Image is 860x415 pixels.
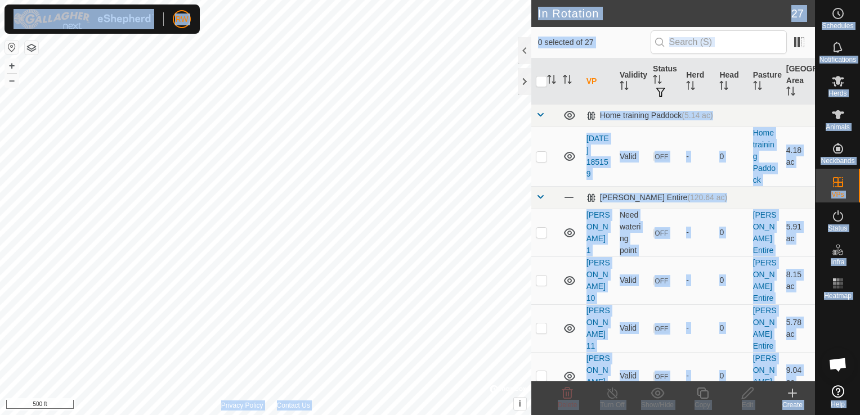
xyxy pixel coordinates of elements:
[824,292,852,299] span: Heatmap
[25,41,38,55] button: Map Layers
[680,400,725,410] div: Copy
[586,306,610,350] a: [PERSON_NAME] 11
[651,30,787,54] input: Search (S)
[538,7,791,20] h2: In Rotation
[686,83,695,92] p-sorticon: Activate to sort
[715,304,748,352] td: 0
[682,58,715,105] th: Herd
[831,401,845,408] span: Help
[687,193,727,202] span: (120.64 ac)
[686,274,710,286] div: -
[653,324,670,333] span: OFF
[558,401,577,409] span: Delete
[821,157,854,164] span: Neckbands
[715,58,748,105] th: Head
[615,352,648,400] td: Valid
[620,83,629,92] p-sorticon: Activate to sort
[586,354,610,398] a: [PERSON_NAME] 12
[753,354,777,398] a: [PERSON_NAME] Entire
[519,399,521,408] span: i
[653,228,670,238] span: OFF
[538,37,651,48] span: 0 selected of 27
[586,258,610,303] a: [PERSON_NAME] 10
[816,381,860,412] a: Help
[791,5,804,22] span: 27
[770,400,815,410] div: Create
[615,304,648,352] td: Valid
[586,193,727,202] div: [PERSON_NAME] Entire
[782,127,815,186] td: 4.18 ac
[828,90,846,97] span: Herds
[826,124,850,130] span: Animals
[615,127,648,186] td: Valid
[648,58,682,105] th: Status
[686,227,710,238] div: -
[819,56,856,63] span: Notifications
[715,352,748,400] td: 0
[563,76,572,85] p-sorticon: Activate to sort
[686,370,710,382] div: -
[715,127,748,186] td: 0
[221,400,263,411] a: Privacy Policy
[590,400,635,410] div: Turn Off
[653,76,662,85] p-sorticon: Activate to sort
[782,304,815,352] td: 5.78 ac
[586,134,609,178] a: [DATE] 185159
[715,209,748,256] td: 0
[753,306,777,350] a: [PERSON_NAME] Entire
[586,111,713,120] div: Home training Paddock
[586,210,610,255] a: [PERSON_NAME] 1
[175,13,188,25] span: RW
[753,83,762,92] p-sorticon: Activate to sort
[786,88,795,97] p-sorticon: Activate to sort
[828,225,847,232] span: Status
[822,22,853,29] span: Schedules
[749,58,782,105] th: Pasture
[753,128,776,184] a: Home training Paddock
[782,256,815,304] td: 8.15 ac
[725,400,770,410] div: Edit
[715,256,748,304] td: 0
[686,322,710,334] div: -
[277,400,310,411] a: Contact Us
[821,348,855,381] div: Open chat
[653,372,670,381] span: OFF
[719,83,728,92] p-sorticon: Activate to sort
[547,76,556,85] p-sorticon: Activate to sort
[686,151,710,163] div: -
[615,209,648,256] td: Need watering point
[5,59,19,73] button: +
[5,40,19,54] button: Reset Map
[782,58,815,105] th: [GEOGRAPHIC_DATA] Area
[831,259,844,265] span: Infra
[682,111,713,120] span: (5.14 ac)
[615,58,648,105] th: Validity
[582,58,615,105] th: VP
[753,210,777,255] a: [PERSON_NAME] Entire
[753,258,777,303] a: [PERSON_NAME] Entire
[653,152,670,161] span: OFF
[615,256,648,304] td: Valid
[5,74,19,87] button: –
[514,398,526,410] button: i
[635,400,680,410] div: Show/Hide
[782,209,815,256] td: 5.91 ac
[782,352,815,400] td: 9.04 ac
[14,9,154,29] img: Gallagher Logo
[831,191,844,198] span: VPs
[653,276,670,286] span: OFF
